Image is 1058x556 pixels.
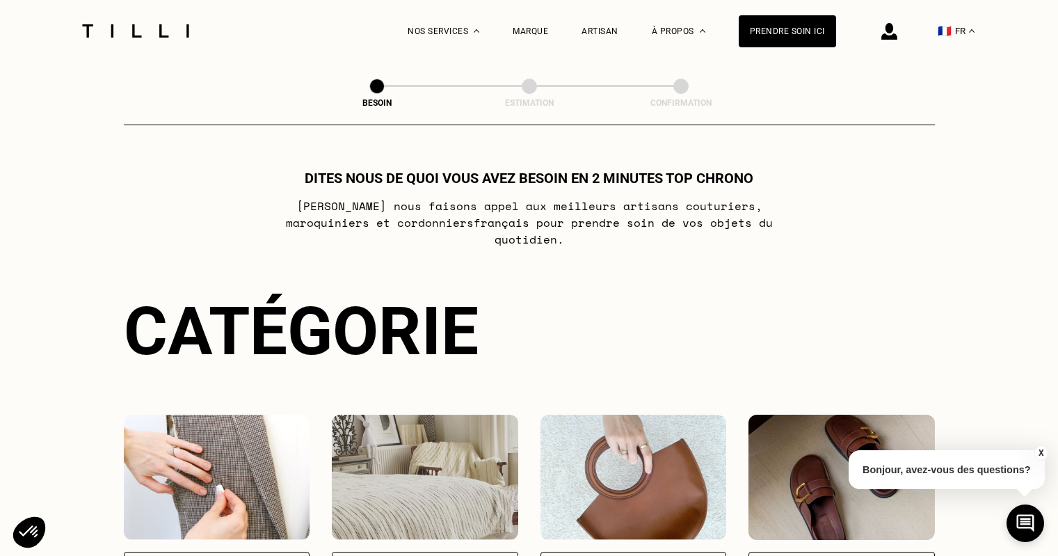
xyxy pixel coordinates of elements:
[540,415,727,540] img: Accessoires
[849,450,1045,489] p: Bonjour, avez-vous des questions?
[582,26,618,36] a: Artisan
[460,98,599,108] div: Estimation
[513,26,548,36] a: Marque
[253,198,805,248] p: [PERSON_NAME] nous faisons appel aux meilleurs artisans couturiers , maroquiniers et cordonniers ...
[124,415,310,540] img: Vêtements
[969,29,975,33] img: menu déroulant
[124,292,935,370] div: Catégorie
[611,98,751,108] div: Confirmation
[1034,445,1048,461] button: X
[748,415,935,540] img: Chaussures
[332,415,518,540] img: Intérieur
[700,29,705,33] img: Menu déroulant à propos
[881,23,897,40] img: icône connexion
[305,170,753,186] h1: Dites nous de quoi vous avez besoin en 2 minutes top chrono
[739,15,836,47] a: Prendre soin ici
[474,29,479,33] img: Menu déroulant
[307,98,447,108] div: Besoin
[938,24,952,38] span: 🇫🇷
[77,24,194,38] img: Logo du service de couturière Tilli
